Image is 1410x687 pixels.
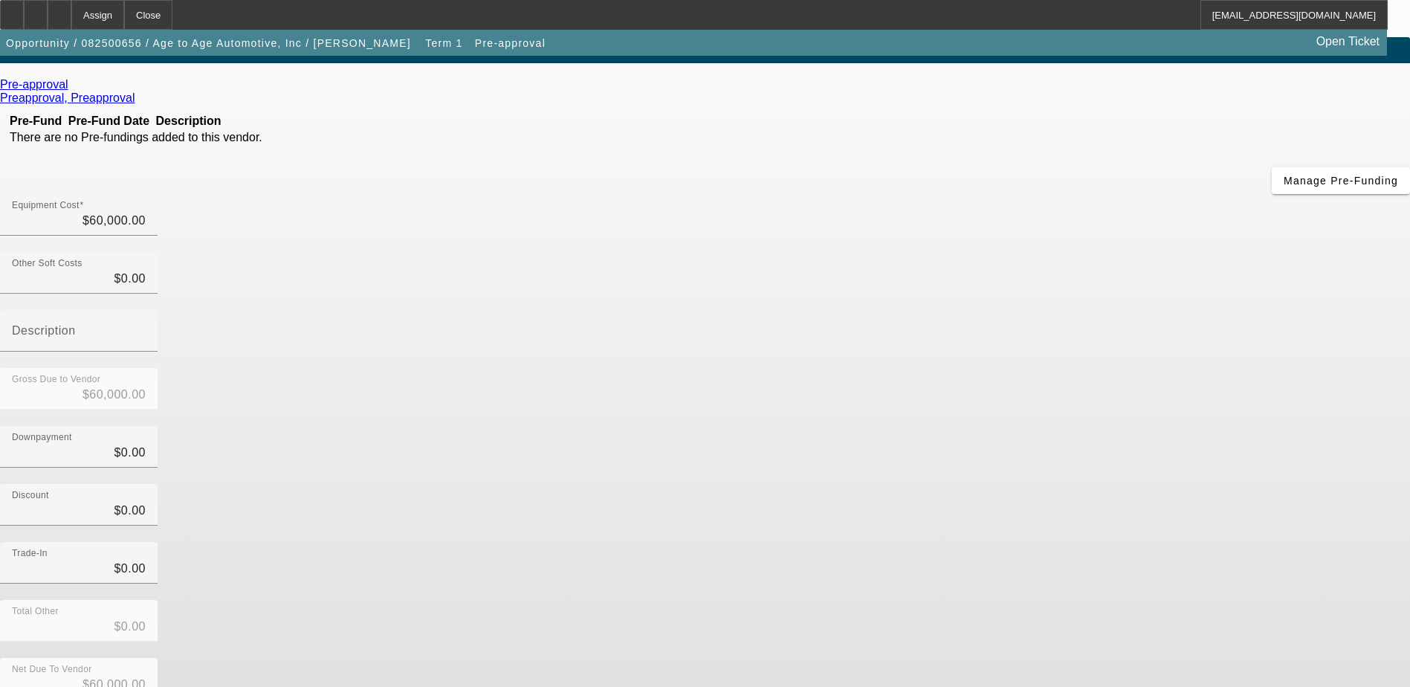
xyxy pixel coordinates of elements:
mat-label: Downpayment [12,433,72,442]
span: Manage Pre-Funding [1284,175,1398,187]
th: Description [155,114,370,129]
mat-label: Discount [12,491,49,500]
button: Manage Pre-Funding [1272,167,1410,194]
mat-label: Other Soft Costs [12,259,83,268]
span: Term 1 [425,37,462,49]
mat-label: Trade-In [12,549,48,558]
th: Pre-Fund [9,114,62,129]
mat-label: Total Other [12,607,59,616]
mat-label: Equipment Cost [12,201,80,210]
button: Pre-approval [471,30,549,57]
button: Term 1 [420,30,468,57]
span: Opportunity / 082500656 / Age to Age Automotive, Inc / [PERSON_NAME] [6,37,411,49]
span: Pre-approval [475,37,546,49]
th: Pre-Fund Date [64,114,153,129]
mat-label: Description [12,324,76,337]
td: There are no Pre-fundings added to this vendor. [9,130,369,145]
mat-label: Net Due To Vendor [12,665,92,674]
a: Open Ticket [1310,29,1385,54]
mat-label: Gross Due to Vendor [12,375,100,384]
